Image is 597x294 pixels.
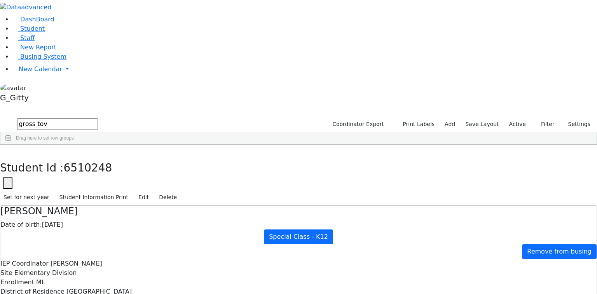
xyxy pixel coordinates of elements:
[0,278,34,287] label: Enrollment
[558,118,594,130] button: Settings
[0,220,597,229] div: [DATE]
[12,16,54,23] a: DashBoard
[20,34,35,42] span: Staff
[441,118,459,130] a: Add
[19,65,62,73] span: New Calendar
[522,244,597,259] a: Remove from busing
[51,260,102,267] span: [PERSON_NAME]
[264,229,333,244] a: Special Class - K12
[155,191,180,203] button: Delete
[12,61,597,77] a: New Calendar
[0,220,42,229] label: Date of birth:
[14,269,77,276] span: Elementary Division
[0,259,49,268] label: IEP Coordinator
[394,118,438,130] button: Print Labels
[12,53,66,60] a: Busing System
[56,191,132,203] button: Student Information Print
[20,25,45,32] span: Student
[36,278,45,286] span: ML
[531,118,558,130] button: Filter
[12,25,45,32] a: Student
[506,118,529,130] label: Active
[64,161,112,174] span: 6510248
[17,118,98,130] input: Search
[12,44,56,51] a: New Report
[16,135,74,141] span: Drag here to set row groups
[20,16,54,23] span: DashBoard
[135,191,152,203] button: Edit
[527,248,592,255] span: Remove from busing
[12,34,35,42] a: Staff
[327,118,388,130] button: Coordinator Export
[0,268,12,278] label: Site
[462,118,502,130] button: Save Layout
[20,53,66,60] span: Busing System
[0,206,597,217] h4: [PERSON_NAME]
[20,44,56,51] span: New Report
